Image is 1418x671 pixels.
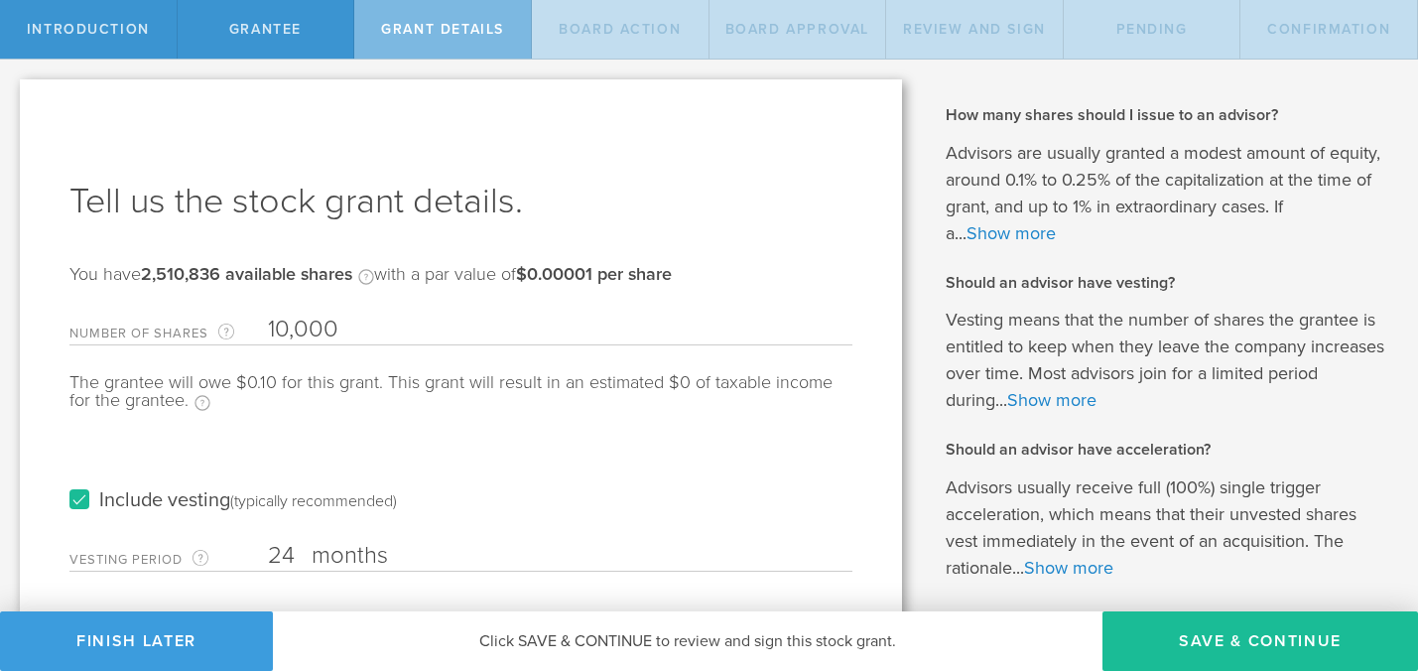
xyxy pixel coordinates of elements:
[312,609,510,643] label: months
[1007,389,1096,411] a: Show more
[903,21,1046,38] span: Review and Sign
[946,104,1388,126] h2: How many shares should I issue to an advisor?
[1024,557,1113,579] a: Show more
[946,606,1388,628] h2: What percentage of acceleration should I use?
[946,140,1388,247] p: Advisors are usually granted a modest amount of equity, around 0.1% to 0.25% of the capitalizatio...
[69,322,268,344] label: Number of Shares
[69,490,397,511] label: Include vesting
[946,307,1388,414] p: Vesting means that the number of shares the grantee is entitled to keep when they leave the compa...
[1267,21,1390,38] span: Confirmation
[268,609,852,639] input: Number of months
[141,263,352,285] b: 2,510,836 available shares
[946,272,1388,294] h2: Should an advisor have vesting?
[27,21,150,38] span: Introduction
[312,541,510,575] label: months
[69,265,672,305] div: You have
[1102,611,1418,671] button: Save & Continue
[69,178,852,225] h1: Tell us the stock grant details.
[229,21,302,38] span: Grantee
[374,263,672,285] span: with a par value of
[946,439,1388,461] h2: Should an advisor have acceleration?
[725,21,869,38] span: Board Approval
[268,541,852,571] input: Number of months
[559,21,681,38] span: Board Action
[230,491,397,511] div: (typically recommended)
[69,373,852,431] div: The grantee will owe $0.10 for this grant. This grant will result in an estimated $0 of taxable i...
[1116,21,1188,38] span: Pending
[516,263,672,285] b: $0.00001 per share
[268,315,852,344] input: Required
[69,548,268,571] label: Vesting Period
[946,474,1388,582] p: Advisors usually receive full (100%) single trigger acceleration, which means that their unvested...
[967,222,1056,244] a: Show more
[381,21,504,38] span: Grant Details
[273,611,1102,671] div: Click SAVE & CONTINUE to review and sign this stock grant.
